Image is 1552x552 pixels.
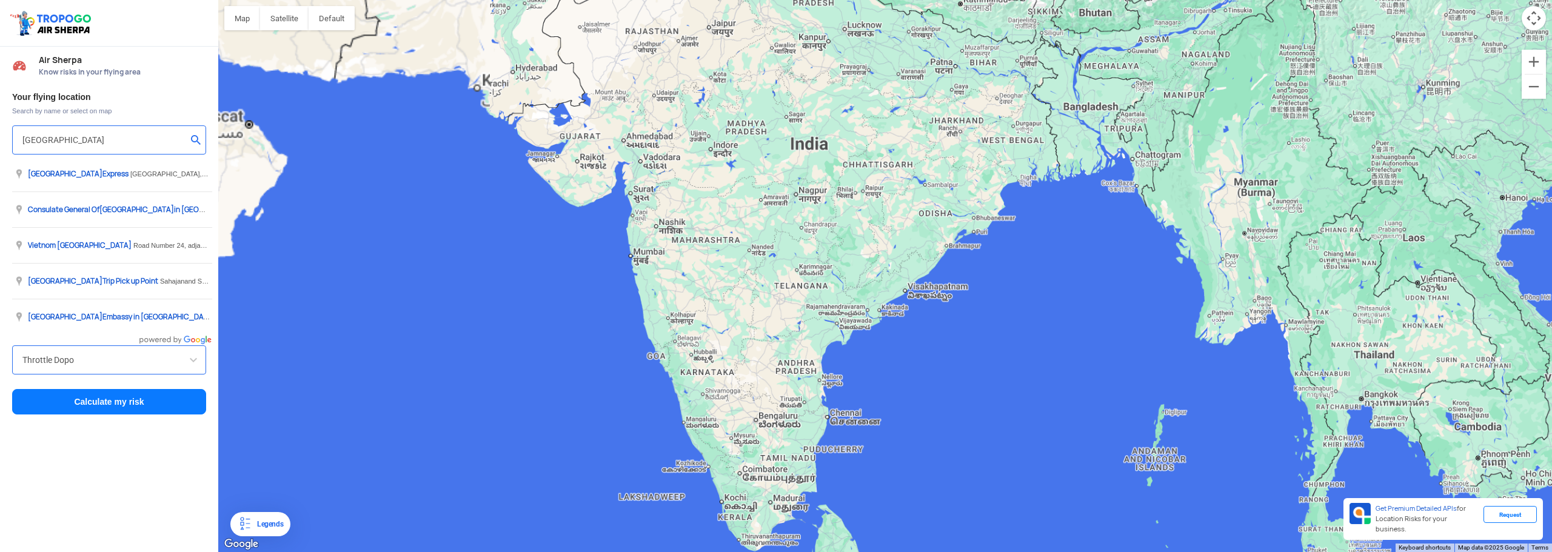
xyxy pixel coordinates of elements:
span: [GEOGRAPHIC_DATA] [28,169,102,179]
span: Vietnom [GEOGRAPHIC_DATA] [28,241,132,250]
span: Map data ©2025 Google [1458,544,1524,551]
span: Air Sherpa [39,55,206,65]
span: Search by name or select on map [12,106,206,116]
img: Legends [238,517,252,531]
span: [GEOGRAPHIC_DATA], [GEOGRAPHIC_DATA] [130,170,273,178]
span: Sahajanand Society Part 1, Sahajanand Society, [GEOGRAPHIC_DATA], [GEOGRAPHIC_DATA], [GEOGRAPHIC_... [160,278,521,285]
span: [GEOGRAPHIC_DATA] [99,205,174,214]
img: Google [221,536,261,552]
span: Get Premium Detailed APIs [1376,504,1457,513]
span: Embassy in [GEOGRAPHIC_DATA] [28,312,217,322]
span: Know risks in your flying area [39,67,206,77]
span: [GEOGRAPHIC_DATA] [28,312,102,322]
span: Trip Pick up Point [28,276,160,286]
button: Calculate my risk [12,389,206,414]
img: Premium APIs [1350,503,1371,524]
a: Terms [1531,544,1548,551]
button: Keyboard shortcuts [1399,544,1451,552]
span: Road Number 24, adjacent to [GEOGRAPHIC_DATA], [GEOGRAPHIC_DATA], [GEOGRAPHIC_DATA], [GEOGRAPHIC_... [133,242,584,249]
span: Express [28,169,130,179]
div: Legends [252,517,283,531]
span: [GEOGRAPHIC_DATA] [28,276,102,286]
span: Consulate General Of in [GEOGRAPHIC_DATA] [28,205,258,214]
button: Zoom out [1522,75,1546,99]
input: Search by name or Brand [22,353,196,367]
a: Open this area in Google Maps (opens a new window) [221,536,261,552]
button: Show satellite imagery [260,6,309,30]
button: Show street map [224,6,260,30]
img: ic_tgdronemaps.svg [9,9,95,37]
div: for Location Risks for your business. [1371,503,1483,535]
img: Risk Scores [12,58,27,73]
div: Request [1483,506,1537,523]
h3: Your flying location [12,93,206,101]
button: Map camera controls [1522,6,1546,30]
input: Search your flying location [22,133,187,147]
button: Zoom in [1522,50,1546,74]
